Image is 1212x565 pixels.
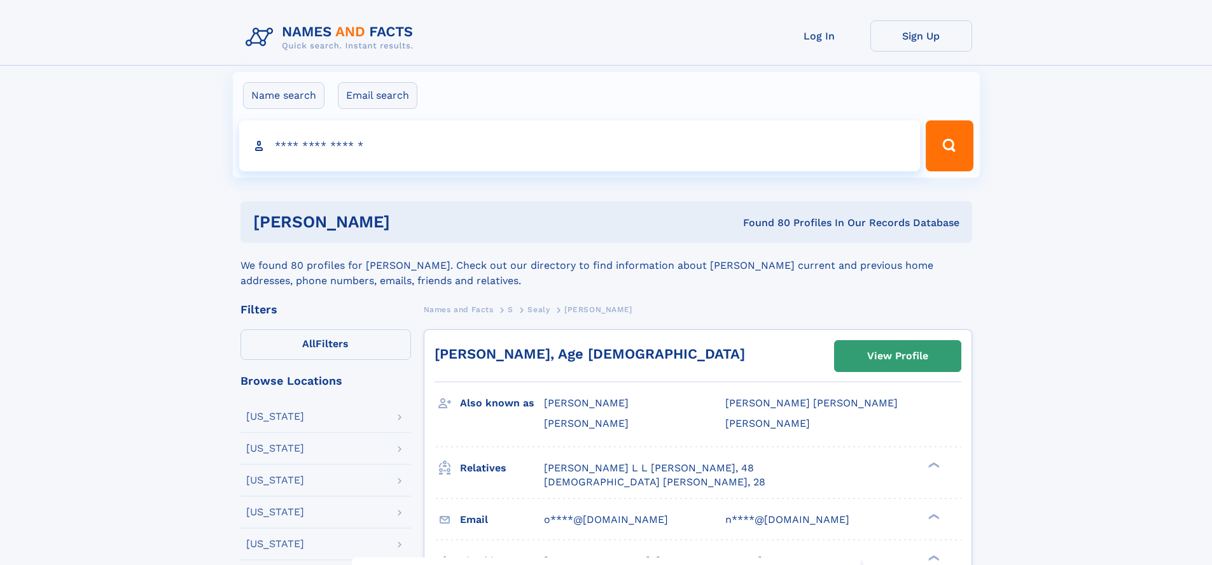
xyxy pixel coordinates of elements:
[544,475,765,489] a: [DEMOGRAPHIC_DATA] [PERSON_NAME], 28
[239,120,921,171] input: search input
[240,375,411,387] div: Browse Locations
[508,305,513,314] span: S
[435,346,745,362] a: [PERSON_NAME], Age [DEMOGRAPHIC_DATA]
[508,301,513,317] a: S
[527,305,550,314] span: Sealy
[925,461,940,469] div: ❯
[246,443,304,454] div: [US_STATE]
[566,216,959,230] div: Found 80 Profiles In Our Records Database
[460,509,544,531] h3: Email
[769,20,870,52] a: Log In
[240,20,424,55] img: Logo Names and Facts
[867,341,928,371] div: View Profile
[564,305,632,314] span: [PERSON_NAME]
[246,475,304,485] div: [US_STATE]
[925,554,940,562] div: ❯
[240,329,411,360] label: Filters
[835,341,961,371] a: View Profile
[424,301,494,317] a: Names and Facts
[460,457,544,479] h3: Relatives
[725,397,898,409] span: [PERSON_NAME] [PERSON_NAME]
[253,214,567,230] h1: [PERSON_NAME]
[544,397,629,409] span: [PERSON_NAME]
[544,461,754,475] a: [PERSON_NAME] L L [PERSON_NAME], 48
[243,82,324,109] label: Name search
[240,243,972,289] div: We found 80 profiles for [PERSON_NAME]. Check out our directory to find information about [PERSON...
[544,417,629,429] span: [PERSON_NAME]
[338,82,417,109] label: Email search
[246,507,304,517] div: [US_STATE]
[527,301,550,317] a: Sealy
[725,417,810,429] span: [PERSON_NAME]
[246,411,304,422] div: [US_STATE]
[460,392,544,414] h3: Also known as
[925,512,940,520] div: ❯
[870,20,972,52] a: Sign Up
[246,539,304,549] div: [US_STATE]
[302,338,316,350] span: All
[926,120,973,171] button: Search Button
[240,304,411,315] div: Filters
